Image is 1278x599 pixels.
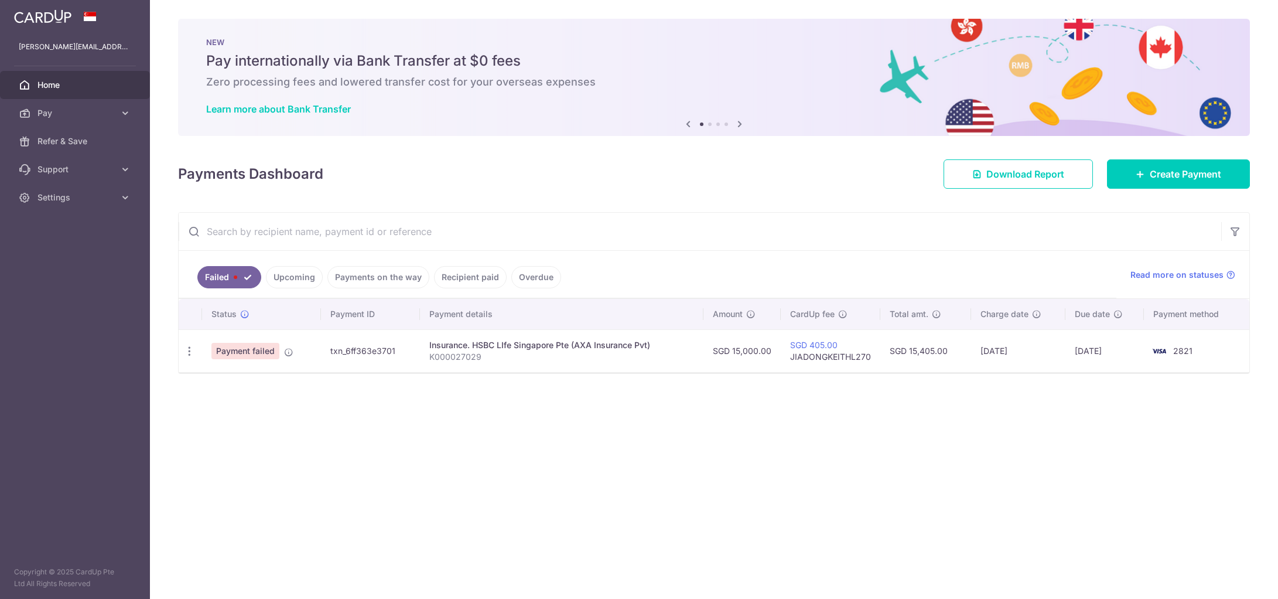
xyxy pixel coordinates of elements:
th: Payment ID [321,299,420,329]
span: 2821 [1173,346,1192,356]
span: Charge date [980,308,1028,320]
img: Bank Card [1147,344,1171,358]
a: Payments on the way [327,266,429,288]
td: SGD 15,405.00 [880,329,971,372]
img: CardUp [14,9,71,23]
a: Recipient paid [434,266,507,288]
h6: Zero processing fees and lowered transfer cost for your overseas expenses [206,75,1222,89]
span: Support [37,164,115,175]
th: Payment method [1144,299,1249,329]
span: Total amt. [890,308,928,320]
input: Search by recipient name, payment id or reference [179,213,1221,250]
span: Download Report [986,167,1064,181]
a: Overdue [511,266,561,288]
td: txn_6ff363e3701 [321,329,420,372]
td: [DATE] [1065,329,1144,372]
span: Due date [1075,308,1110,320]
a: Download Report [944,159,1093,189]
span: Payment failed [211,343,279,359]
h4: Payments Dashboard [178,164,323,185]
span: Settings [37,192,115,203]
span: Pay [37,107,115,119]
a: SGD 405.00 [790,340,838,350]
p: K000027029 [429,351,694,363]
span: Read more on statuses [1130,269,1224,281]
td: SGD 15,000.00 [703,329,781,372]
span: Home [37,79,115,91]
td: [DATE] [971,329,1065,372]
a: Read more on statuses [1130,269,1235,281]
a: Upcoming [266,266,323,288]
a: Failed [197,266,261,288]
div: Insurance. HSBC LIfe Singapore Pte (AXA Insurance Pvt) [429,339,694,351]
span: Status [211,308,237,320]
p: [PERSON_NAME][EMAIL_ADDRESS][DOMAIN_NAME] [19,41,131,53]
a: Create Payment [1107,159,1250,189]
img: Bank transfer banner [178,19,1250,136]
p: NEW [206,38,1222,47]
span: Amount [713,308,743,320]
span: CardUp fee [790,308,835,320]
td: JIADONGKEITHL270 [781,329,880,372]
th: Payment details [420,299,703,329]
span: Create Payment [1150,167,1221,181]
a: Learn more about Bank Transfer [206,103,351,115]
span: Refer & Save [37,135,115,147]
h5: Pay internationally via Bank Transfer at $0 fees [206,52,1222,70]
